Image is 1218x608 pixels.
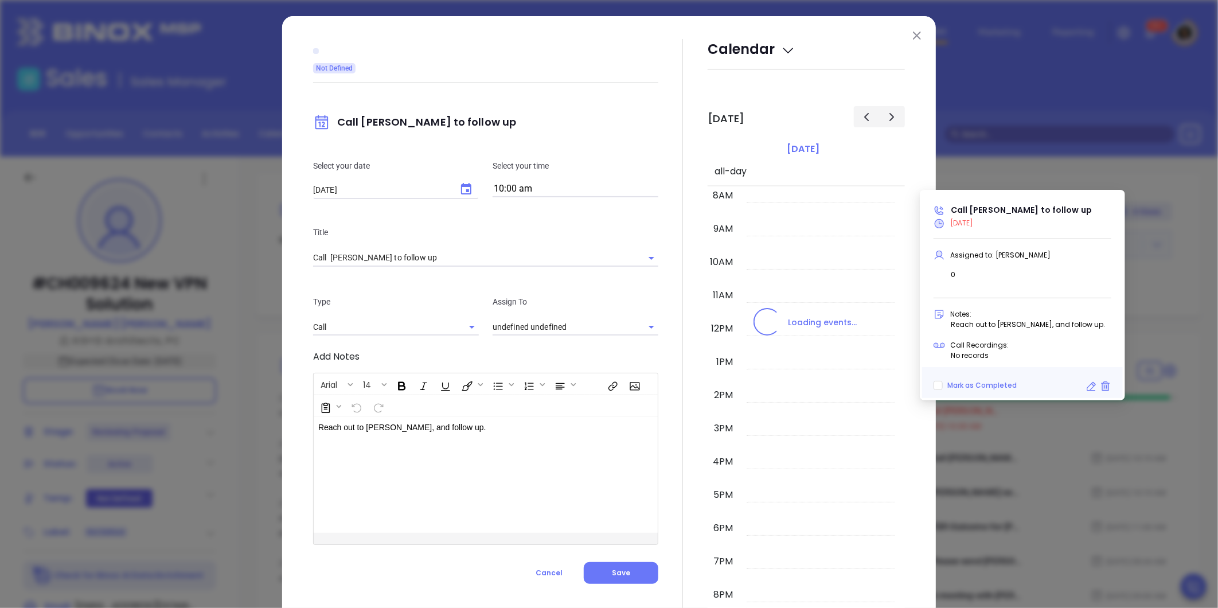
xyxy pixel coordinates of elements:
button: Open [464,319,480,335]
img: close modal [913,32,921,40]
p: Select your date [313,159,479,172]
p: 0 [951,270,1111,279]
p: Reach out to [PERSON_NAME], and follow up. [318,422,629,434]
p: Add Notes [313,350,658,364]
div: 6pm [711,521,735,535]
span: Arial [315,379,343,387]
p: Select your time [493,159,658,172]
p: Assign To [493,295,658,308]
button: Previous day [854,106,880,127]
button: Arial [315,375,346,394]
div: 8am [710,189,735,202]
span: Surveys [314,396,344,416]
span: Notes: [950,309,971,319]
span: Redo [367,396,388,416]
div: 2pm [712,388,735,402]
div: 7pm [711,555,735,568]
span: Insert Image [623,375,644,394]
span: Font size [357,375,389,394]
span: Bold [391,375,411,394]
button: Save [584,562,658,584]
button: Open [643,319,659,335]
div: 8pm [711,588,735,602]
div: 3pm [712,422,735,435]
div: 1pm [714,355,735,369]
h2: [DATE] [708,112,744,125]
span: Cancel [536,568,563,578]
div: 4pm [710,455,735,469]
span: Insert link [602,375,622,394]
div: Loading events... [781,317,877,336]
span: Call [PERSON_NAME] to follow up [951,204,1092,216]
div: 10am [708,255,735,269]
p: Reach out to [PERSON_NAME], and follow up. [951,320,1111,329]
span: [DATE] [950,218,973,228]
span: Save [612,568,630,578]
button: Cancel [514,562,584,584]
span: Font family [314,375,356,394]
span: Underline [434,375,455,394]
div: 12pm [709,322,735,336]
p: Title [313,226,658,239]
div: 9am [711,222,735,236]
span: Undo [345,396,366,416]
span: Italic [412,375,433,394]
button: 14 [357,375,380,394]
button: Open [643,250,659,266]
span: Calendar [708,40,795,59]
span: Call [PERSON_NAME] to follow up [313,115,516,129]
span: Insert Unordered List [487,375,517,394]
span: Mark as Completed [947,380,1017,390]
p: Type [313,295,479,308]
p: No records [951,351,1111,360]
span: all-day [712,165,747,178]
div: 5pm [711,488,735,502]
span: Assigned to: [PERSON_NAME] [950,250,1051,260]
span: Insert Ordered List [518,375,548,394]
span: Call Recordings: [950,340,1009,350]
span: Not Defined [316,62,353,75]
button: Choose date, selected date is Sep 19, 2025 [455,178,478,201]
input: MM/DD/YYYY [313,184,450,196]
span: Align [549,375,579,394]
a: [DATE] [784,141,822,157]
span: Fill color or set the text color [456,375,486,394]
div: 11am [710,289,735,302]
span: 14 [357,379,377,387]
button: Next day [879,106,905,127]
